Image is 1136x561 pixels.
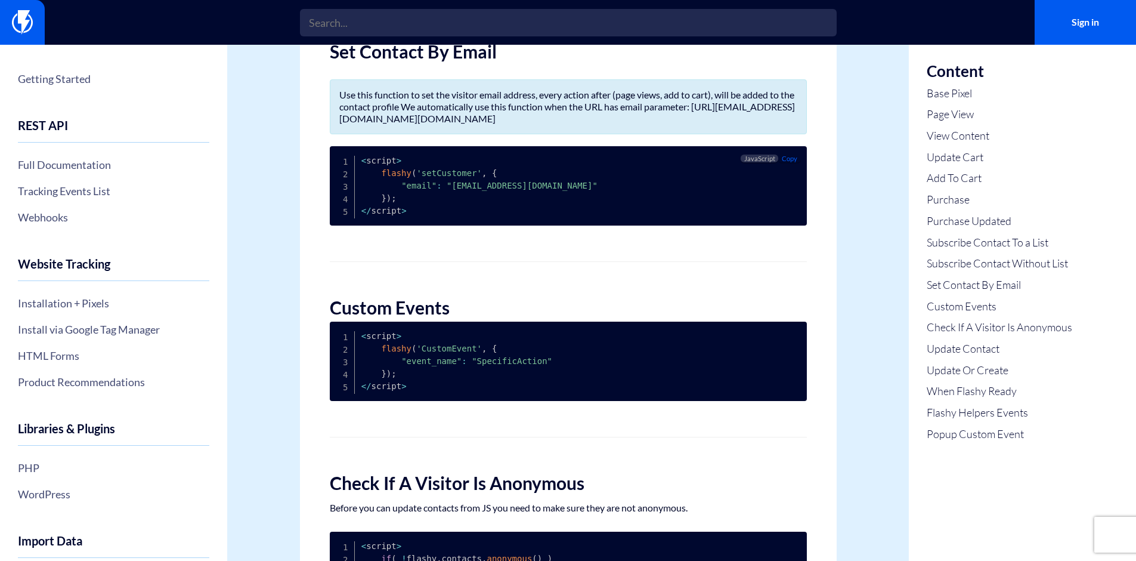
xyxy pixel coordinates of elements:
span: < [361,156,366,165]
a: Custom Events [927,299,1072,315]
span: "email" [401,181,437,190]
a: Purchase Updated [927,214,1072,229]
a: Update Contact [927,341,1072,357]
a: Webhooks [18,207,209,227]
span: > [401,206,406,215]
a: Full Documentation [18,155,209,175]
a: Update Cart [927,150,1072,165]
a: Getting Started [18,69,209,89]
a: Flashy Helpers Events [927,405,1072,421]
a: Add To Cart [927,171,1072,186]
p: Use this function to set the visitor email address, every action after (page views, add to cart),... [339,89,797,125]
span: Copy [782,155,797,162]
span: : [437,181,441,190]
p: Before you can update contacts from JS you need to make sure they are not anonymous. [330,502,807,514]
a: Install via Google Tag Manager [18,319,209,340]
code: script script [361,156,598,215]
a: Subscribe Contact Without List [927,256,1072,272]
span: ( [411,168,416,178]
a: HTML Forms [18,346,209,366]
span: < [361,381,366,391]
span: } [381,193,386,203]
h2: Set Contact By Email [330,42,807,61]
span: 'CustomEvent' [416,344,482,353]
h3: Content [927,63,1072,80]
input: Search... [300,9,837,36]
code: script script [361,331,552,391]
span: / [366,206,371,215]
span: > [397,541,401,551]
h4: REST API [18,119,209,143]
h4: Libraries & Plugins [18,422,209,446]
a: Subscribe Contact To a List [927,235,1072,251]
h4: Import Data [18,534,209,558]
a: View Content [927,128,1072,144]
a: PHP [18,458,209,478]
span: ) [386,193,391,203]
a: WordPress [18,484,209,504]
span: flashy [381,168,411,178]
a: Purchase [927,192,1072,208]
span: "SpecificAction" [472,356,552,366]
button: Copy [778,155,800,162]
span: 'setCustomer' [416,168,482,178]
span: , [482,168,487,178]
span: { [492,344,497,353]
a: Base Pixel [927,86,1072,101]
span: < [361,331,366,341]
span: { [492,168,497,178]
a: Update Or Create [927,363,1072,378]
span: "[EMAIL_ADDRESS][DOMAIN_NAME]" [447,181,598,190]
span: } [381,369,386,378]
a: Installation + Pixels [18,293,209,313]
span: , [482,344,487,353]
span: ; [391,193,396,203]
span: "event_name" [401,356,462,366]
h4: Website Tracking [18,257,209,281]
span: ) [386,369,391,378]
span: < [361,541,366,551]
a: Page View [927,107,1072,122]
span: JavaScript [741,155,778,162]
a: Set Contact By Email [927,278,1072,293]
span: ( [411,344,416,353]
a: Check If A Visitor Is Anonymous [927,320,1072,335]
span: / [366,381,371,391]
h2: Custom Events [330,298,807,318]
span: > [397,156,401,165]
a: Product Recommendations [18,372,209,392]
a: Tracking Events List [18,181,209,201]
h2: Check If A Visitor Is Anonymous [330,473,807,493]
span: > [401,381,406,391]
span: flashy [381,344,411,353]
a: When Flashy Ready [927,384,1072,399]
span: > [397,331,401,341]
span: : [462,356,466,366]
span: < [361,206,366,215]
span: ; [391,369,396,378]
a: Popup Custom Event [927,427,1072,442]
